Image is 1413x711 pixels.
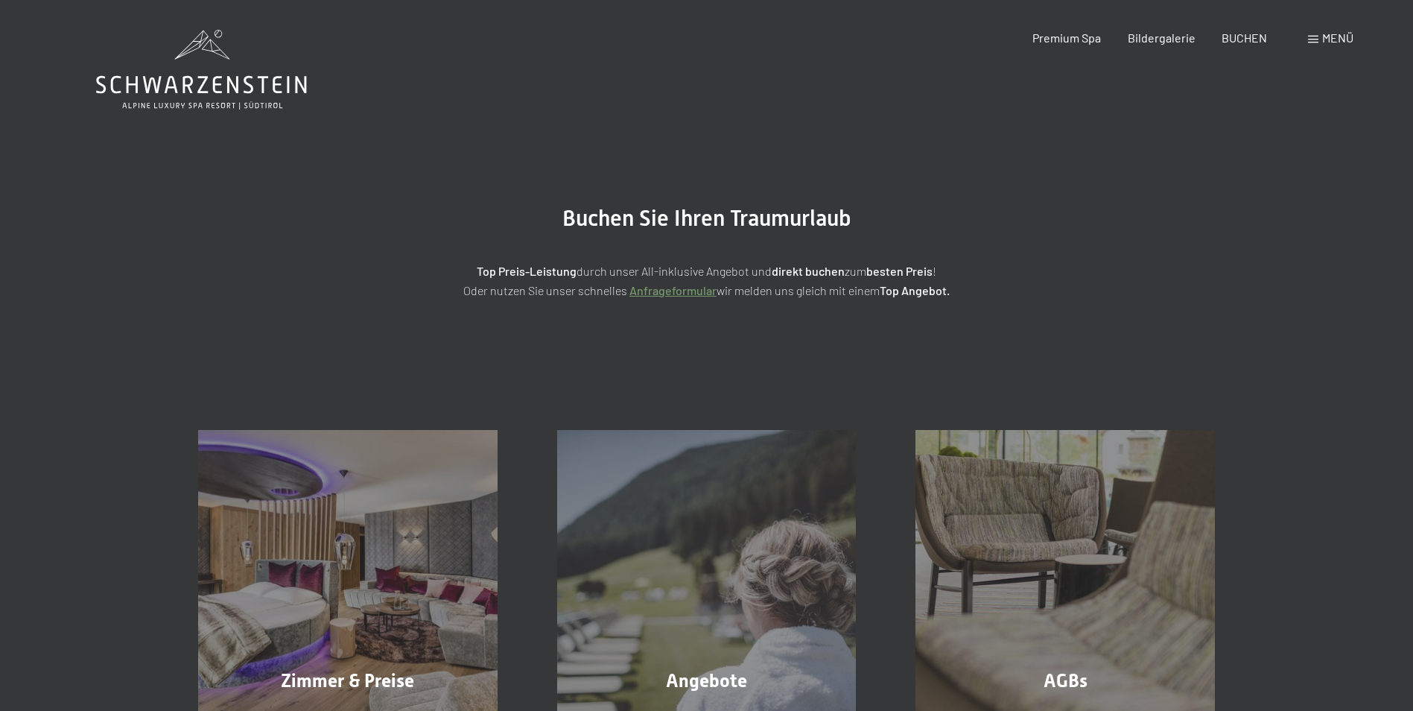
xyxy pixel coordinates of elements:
strong: direkt buchen [772,264,845,278]
strong: besten Preis [866,264,933,278]
a: Anfrageformular [629,283,717,297]
span: Menü [1322,31,1353,45]
span: Zimmer & Preise [281,670,414,692]
p: durch unser All-inklusive Angebot und zum ! Oder nutzen Sie unser schnelles wir melden uns gleich... [334,262,1079,300]
span: Buchen Sie Ihren Traumurlaub [562,205,851,231]
span: AGBs [1044,670,1087,692]
span: Angebote [666,670,747,692]
a: BUCHEN [1222,31,1267,45]
strong: Top Preis-Leistung [477,264,577,278]
strong: Top Angebot. [880,283,950,297]
a: Premium Spa [1032,31,1101,45]
a: Bildergalerie [1128,31,1196,45]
